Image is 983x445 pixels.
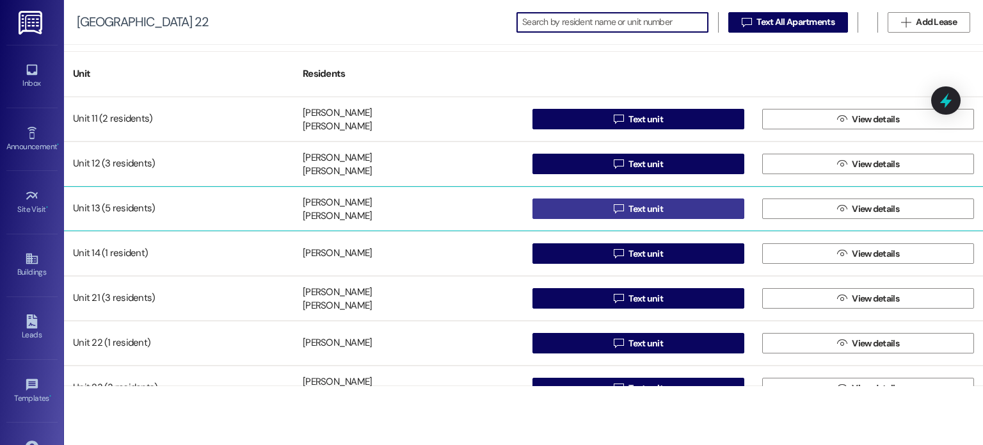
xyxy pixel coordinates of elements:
[303,247,372,261] div: [PERSON_NAME]
[614,204,623,214] i: 
[303,151,372,165] div: [PERSON_NAME]
[837,204,847,214] i: 
[303,165,372,179] div: [PERSON_NAME]
[762,109,974,129] button: View details
[628,382,663,395] span: Text unit
[522,13,708,31] input: Search by resident name or unit number
[628,337,663,350] span: Text unit
[303,120,372,134] div: [PERSON_NAME]
[46,203,48,212] span: •
[837,114,847,124] i: 
[852,382,899,395] span: View details
[888,12,970,33] button: Add Lease
[837,293,847,303] i: 
[57,140,59,149] span: •
[762,198,974,219] button: View details
[614,248,623,259] i: 
[762,154,974,174] button: View details
[614,338,623,348] i: 
[837,338,847,348] i: 
[762,333,974,353] button: View details
[6,185,58,220] a: Site Visit •
[837,383,847,393] i: 
[19,11,45,35] img: ResiDesk Logo
[77,15,209,29] div: [GEOGRAPHIC_DATA] 22
[532,243,744,264] button: Text unit
[628,292,663,305] span: Text unit
[852,202,899,216] span: View details
[852,158,899,171] span: View details
[64,151,294,177] div: Unit 12 (3 residents)
[532,198,744,219] button: Text unit
[901,17,911,28] i: 
[294,58,523,90] div: Residents
[64,286,294,311] div: Unit 21 (3 residents)
[64,58,294,90] div: Unit
[532,378,744,398] button: Text unit
[303,300,372,313] div: [PERSON_NAME]
[728,12,848,33] button: Text All Apartments
[837,159,847,169] i: 
[762,243,974,264] button: View details
[532,154,744,174] button: Text unit
[762,288,974,309] button: View details
[628,158,663,171] span: Text unit
[303,106,372,120] div: [PERSON_NAME]
[614,383,623,393] i: 
[64,375,294,401] div: Unit 23 (3 residents)
[742,17,751,28] i: 
[614,293,623,303] i: 
[852,292,899,305] span: View details
[532,109,744,129] button: Text unit
[852,247,899,261] span: View details
[614,114,623,124] i: 
[532,288,744,309] button: Text unit
[916,15,957,29] span: Add Lease
[64,196,294,222] div: Unit 13 (5 residents)
[64,241,294,266] div: Unit 14 (1 resident)
[852,113,899,126] span: View details
[303,337,372,350] div: [PERSON_NAME]
[762,378,974,398] button: View details
[628,247,663,261] span: Text unit
[303,375,372,389] div: [PERSON_NAME]
[532,333,744,353] button: Text unit
[837,248,847,259] i: 
[6,311,58,345] a: Leads
[64,106,294,132] div: Unit 11 (2 residents)
[6,248,58,282] a: Buildings
[614,159,623,169] i: 
[852,337,899,350] span: View details
[49,392,51,401] span: •
[303,196,372,209] div: [PERSON_NAME]
[628,202,663,216] span: Text unit
[756,15,835,29] span: Text All Apartments
[628,113,663,126] span: Text unit
[303,210,372,223] div: [PERSON_NAME]
[6,59,58,93] a: Inbox
[303,286,372,299] div: [PERSON_NAME]
[6,374,58,409] a: Templates •
[64,330,294,356] div: Unit 22 (1 resident)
